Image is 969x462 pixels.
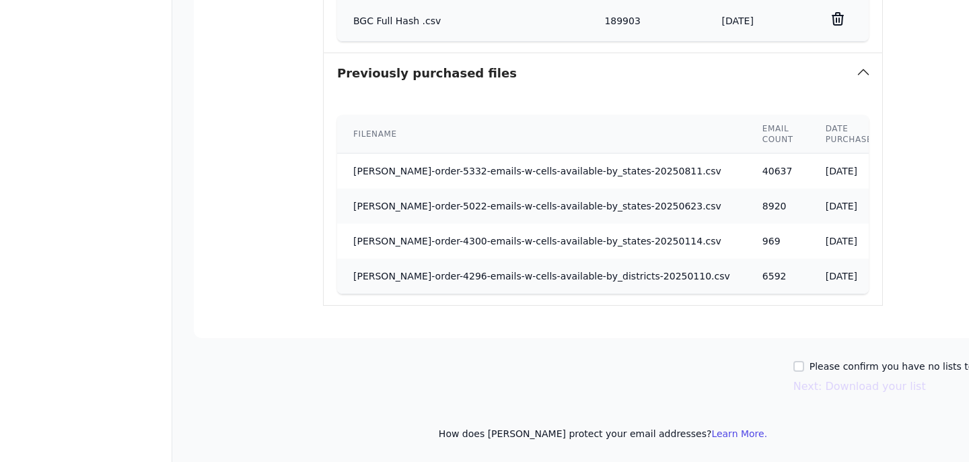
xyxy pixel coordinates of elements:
[337,224,746,259] td: [PERSON_NAME]-order-4300-emails-w-cells-available-by_states-20250114.csv
[746,259,810,294] td: 6592
[337,154,746,189] td: [PERSON_NAME]-order-5332-emails-w-cells-available-by_states-20250811.csv
[337,64,517,83] h3: Previously purchased files
[810,224,895,259] td: [DATE]
[793,378,926,395] button: Next: Download your list
[337,115,746,154] th: Filename
[810,189,895,224] td: [DATE]
[711,427,767,440] button: Learn More.
[746,115,810,154] th: Email count
[746,189,810,224] td: 8920
[810,259,895,294] td: [DATE]
[746,154,810,189] td: 40637
[810,115,895,154] th: Date purchased
[337,189,746,224] td: [PERSON_NAME]-order-5022-emails-w-cells-available-by_states-20250623.csv
[324,53,882,94] button: Previously purchased files
[810,154,895,189] td: [DATE]
[746,224,810,259] td: 969
[337,259,746,294] td: [PERSON_NAME]-order-4296-emails-w-cells-available-by_districts-20250110.csv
